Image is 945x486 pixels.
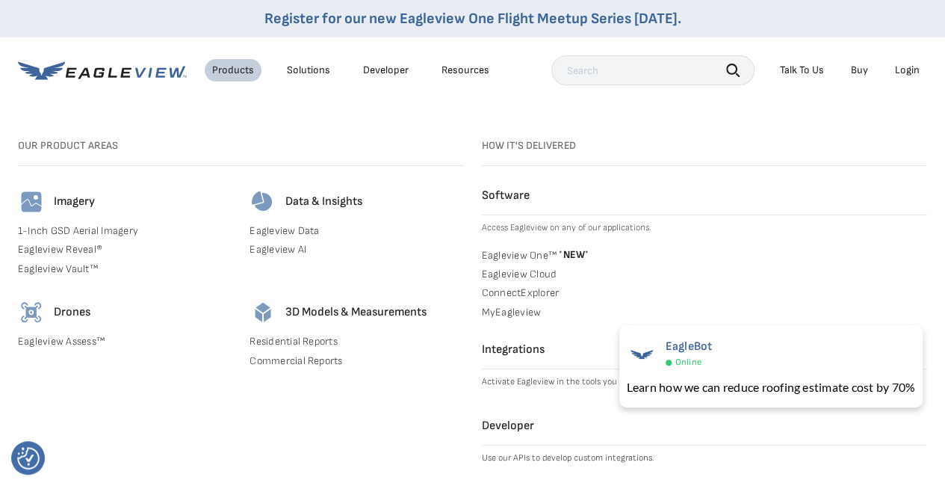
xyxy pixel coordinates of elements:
h3: How it's Delivered [482,139,928,153]
a: Developer [363,64,409,77]
a: Eagleview Data [250,224,463,238]
a: MyEagleview [482,306,928,319]
h4: 3D Models & Measurements [285,305,427,320]
div: Products [212,64,254,77]
h4: Data & Insights [285,194,362,209]
span: NEW [557,248,589,261]
h4: Integrations [482,342,928,357]
h4: Imagery [54,194,95,209]
a: ConnectExplorer [482,286,928,300]
img: 3d-models-icon.svg [250,299,276,326]
a: Commercial Reports [250,354,463,368]
div: Learn how we can reduce roofing estimate cost by 70% [627,378,915,396]
a: 1-Inch GSD Aerial Imagery [18,224,232,238]
a: Eagleview AI [250,243,463,256]
img: data-icon.svg [250,188,276,215]
p: Activate Eagleview in the tools you use [DATE]. [482,375,928,389]
a: Eagleview Assess™ [18,335,232,348]
img: imagery-icon.svg [18,188,45,215]
img: drones-icon.svg [18,299,45,326]
p: Use our APIs to develop custom integrations. [482,452,928,465]
input: Search [551,55,755,85]
h4: Software [482,188,928,203]
a: Buy [851,64,868,77]
a: Register for our new Eagleview One Flight Meetup Series [DATE]. [264,10,681,28]
button: Consent Preferences [17,447,40,470]
img: Revisit consent button [17,447,40,470]
a: Eagleview One™ *NEW* [482,247,928,262]
span: Online [675,357,701,368]
img: EagleBot [627,339,657,369]
a: Developer Use our APIs to develop custom integrations. [482,419,928,465]
a: Integrations Activate Eagleview in the tools you use [DATE]. [482,342,928,389]
div: Resources [441,64,489,77]
h4: Developer [482,419,928,434]
a: Eagleview Cloud [482,268,928,281]
div: Login [895,64,920,77]
a: Residential Reports [250,335,463,348]
span: EagleBot [666,339,713,354]
p: Access Eagleview on any of our applications. [482,221,928,235]
a: Eagleview Vault™ [18,262,232,276]
h3: Our Product Areas [18,139,464,153]
a: Eagleview Reveal® [18,243,232,256]
div: Talk To Us [780,64,824,77]
h4: Drones [54,305,90,320]
div: Solutions [287,64,330,77]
